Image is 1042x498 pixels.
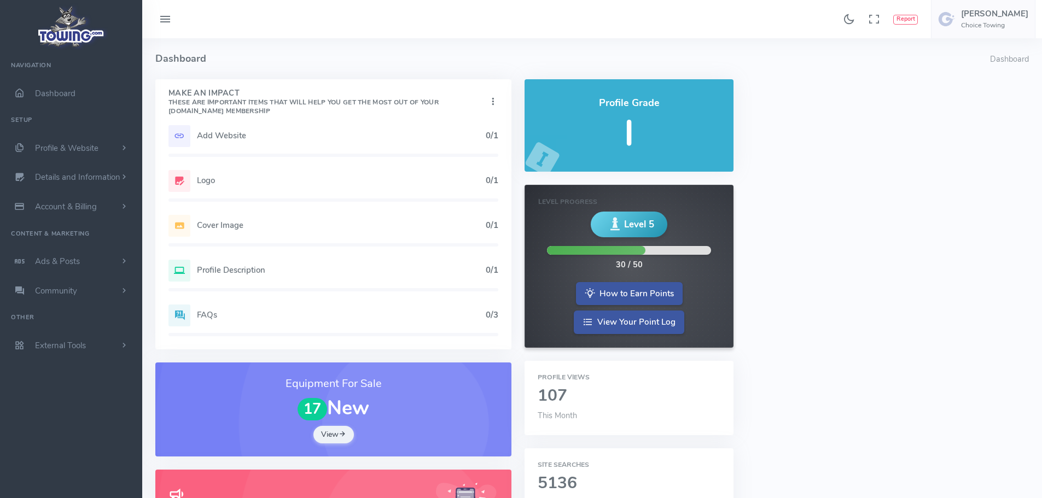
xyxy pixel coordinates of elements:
[35,340,86,351] span: External Tools
[35,88,75,99] span: Dashboard
[486,266,498,274] h5: 0/1
[298,398,327,420] span: 17
[961,22,1028,29] h6: Choice Towing
[168,89,487,115] h4: Make An Impact
[155,38,990,79] h4: Dashboard
[538,98,720,109] h4: Profile Grade
[197,266,486,274] h5: Profile Description
[538,114,720,153] h5: I
[486,221,498,230] h5: 0/1
[538,198,719,206] h6: Level Progress
[197,176,486,185] h5: Logo
[35,256,80,267] span: Ads & Posts
[486,131,498,140] h5: 0/1
[486,176,498,185] h5: 0/1
[624,218,654,231] span: Level 5
[576,282,683,306] a: How to Earn Points
[961,9,1028,18] h5: [PERSON_NAME]
[313,426,354,443] a: View
[197,310,486,319] h5: FAQs
[35,143,98,154] span: Profile & Website
[938,10,956,28] img: user-image
[35,172,120,183] span: Details and Information
[538,410,577,421] span: This Month
[35,285,77,296] span: Community
[574,310,684,334] a: View Your Point Log
[990,54,1029,66] li: Dashboard
[486,310,498,319] h5: 0/3
[197,131,486,140] h5: Add Website
[538,461,720,468] h6: Site Searches
[168,98,439,115] small: These are important items that will help you get the most out of your [DOMAIN_NAME] Membership
[538,374,720,381] h6: Profile Views
[538,474,720,493] h2: 5136
[34,3,108,50] img: logo
[538,387,720,405] h2: 107
[616,259,643,271] div: 30 / 50
[168,376,498,392] h3: Equipment For Sale
[893,15,918,25] button: Report
[168,397,498,420] h1: New
[197,221,486,230] h5: Cover Image
[35,201,97,212] span: Account & Billing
